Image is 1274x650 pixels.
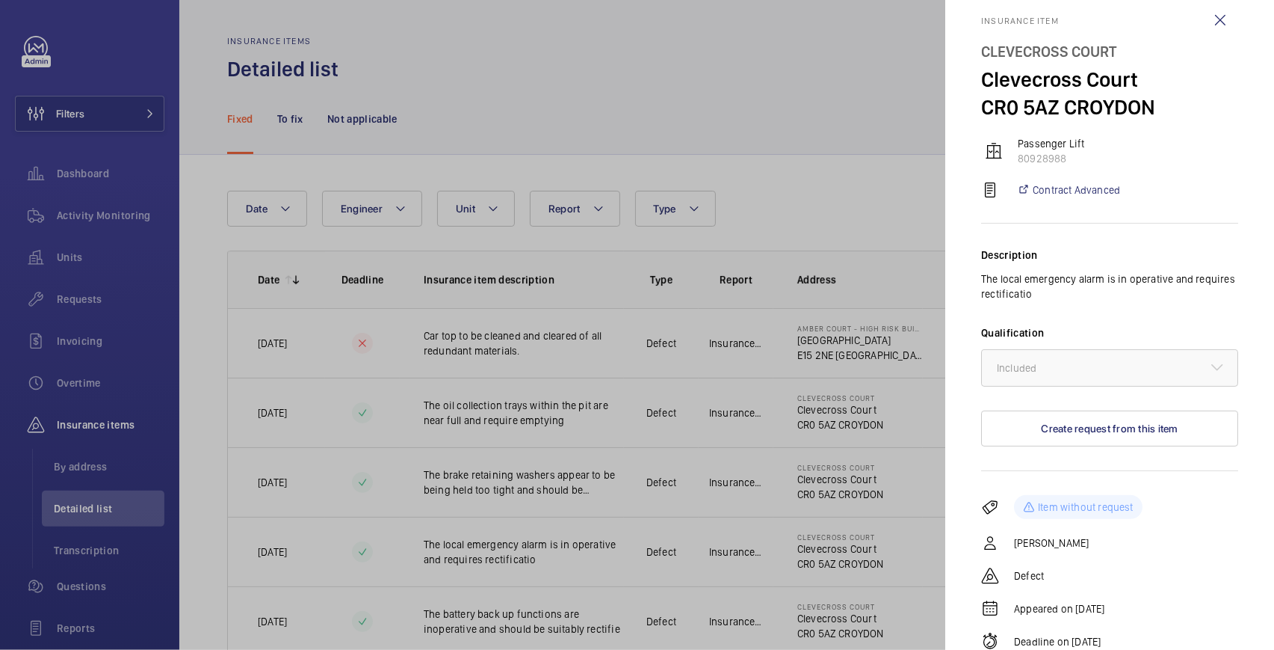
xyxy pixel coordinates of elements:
p: Passenger Lift [1018,136,1238,151]
p: Appeared on [DATE] [1014,601,1104,616]
a: Contract Advanced [1017,183,1120,197]
h4: Clevecross Court CR0 5AZ CROYDON [981,38,1238,121]
p: 80928988 [1018,151,1238,166]
p: Defect [1014,568,1044,583]
p: The local emergency alarm is in operative and requires rectificatio [981,272,1238,301]
label: Qualification [981,325,1238,340]
p: [PERSON_NAME] [1014,536,1089,551]
span: Included [997,362,1036,374]
div: Clevecross Court [981,38,1238,66]
p: Item without request [1038,500,1134,515]
p: Insurance item [981,16,1238,26]
button: Create request from this item [981,411,1238,447]
p: Deadline on [DATE] [1014,634,1101,649]
img: elevator.svg [985,142,1003,160]
div: Description [981,248,1238,263]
